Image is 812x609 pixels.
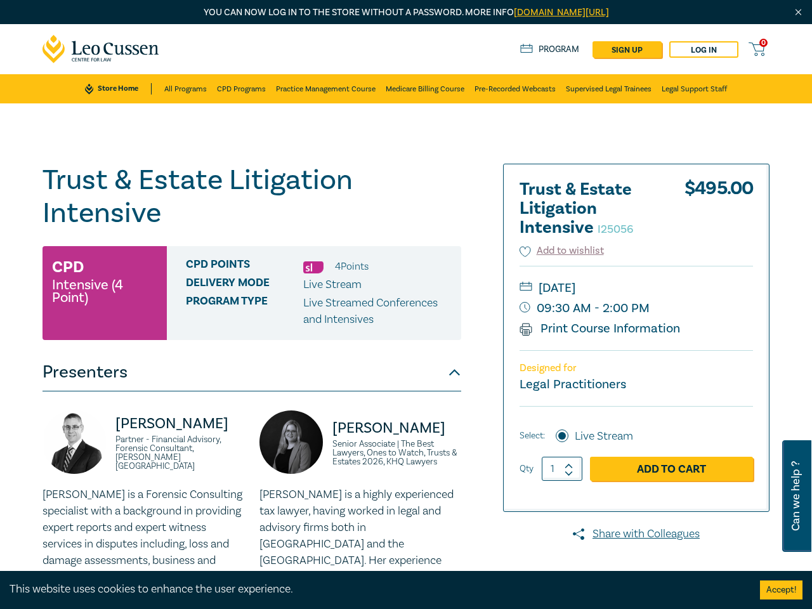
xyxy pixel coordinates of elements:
h2: Trust & Estate Litigation Intensive [520,180,659,237]
a: sign up [593,41,662,58]
a: Pre-Recorded Webcasts [475,74,556,103]
a: Practice Management Course [276,74,376,103]
small: Senior Associate | The Best Lawyers, Ones to Watch, Trusts & Estates 2026, KHQ Lawyers [332,440,461,466]
a: Add to Cart [590,457,753,481]
p: [PERSON_NAME] [332,418,461,438]
img: https://s3.ap-southeast-2.amazonaws.com/leo-cussen-store-production-content/Contacts/Laura%20Huss... [259,410,323,474]
a: All Programs [164,74,207,103]
a: Log in [669,41,738,58]
span: 0 [759,39,768,47]
span: Select: [520,429,545,443]
button: Accept cookies [760,580,802,599]
h1: Trust & Estate Litigation Intensive [43,164,461,230]
small: [DATE] [520,278,753,298]
a: Store Home [85,83,152,95]
div: This website uses cookies to enhance the user experience. [10,581,741,598]
small: Intensive (4 Point) [52,278,157,304]
span: Live Stream [303,277,362,292]
p: [PERSON_NAME] is a Forensic Consulting specialist with a background in providing expert reports a... [43,487,244,586]
a: Program [520,44,579,55]
a: [DOMAIN_NAME][URL] [514,6,609,18]
a: Medicare Billing Course [386,74,464,103]
p: You can now log in to the store without a password. More info [43,6,769,20]
button: Presenters [43,353,461,391]
span: CPD Points [186,258,303,275]
small: Partner - Financial Advisory, Forensic Consultant, [PERSON_NAME] [GEOGRAPHIC_DATA] [115,435,244,471]
a: Supervised Legal Trainees [566,74,652,103]
label: Live Stream [575,428,633,445]
a: Print Course Information [520,320,680,337]
input: 1 [542,457,582,481]
p: Designed for [520,362,753,374]
li: 4 Point s [335,258,369,275]
span: Program type [186,295,303,328]
img: Substantive Law [303,261,324,273]
a: Legal Support Staff [662,74,727,103]
img: https://s3.ap-southeast-2.amazonaws.com/leo-cussen-store-production-content/Contacts/Darryn%20Hoc... [43,410,106,474]
span: Delivery Mode [186,277,303,293]
div: $ 495.00 [684,180,753,244]
p: [PERSON_NAME] [115,414,244,434]
img: Close [793,7,804,18]
h3: CPD [52,256,84,278]
button: Add to wishlist [520,244,604,258]
label: Qty [520,462,534,476]
p: [PERSON_NAME] is a highly experienced tax lawyer, having worked in legal and advisory firms both ... [259,487,461,602]
small: I25056 [598,222,633,237]
p: Live Streamed Conferences and Intensives [303,295,452,328]
a: CPD Programs [217,74,266,103]
small: Legal Practitioners [520,376,626,393]
span: Can we help ? [790,448,802,544]
a: Share with Colleagues [503,526,769,542]
small: 09:30 AM - 2:00 PM [520,298,753,318]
